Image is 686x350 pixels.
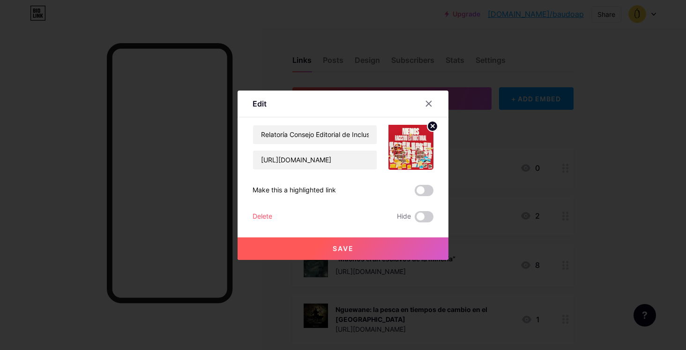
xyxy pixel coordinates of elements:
input: URL [253,151,377,169]
div: Make this a highlighted link [253,185,336,196]
img: link_thumbnail [388,125,433,170]
span: Hide [397,211,411,222]
button: Save [238,237,448,260]
input: Title [253,125,377,144]
div: Delete [253,211,272,222]
span: Save [333,244,354,252]
div: Edit [253,98,267,109]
